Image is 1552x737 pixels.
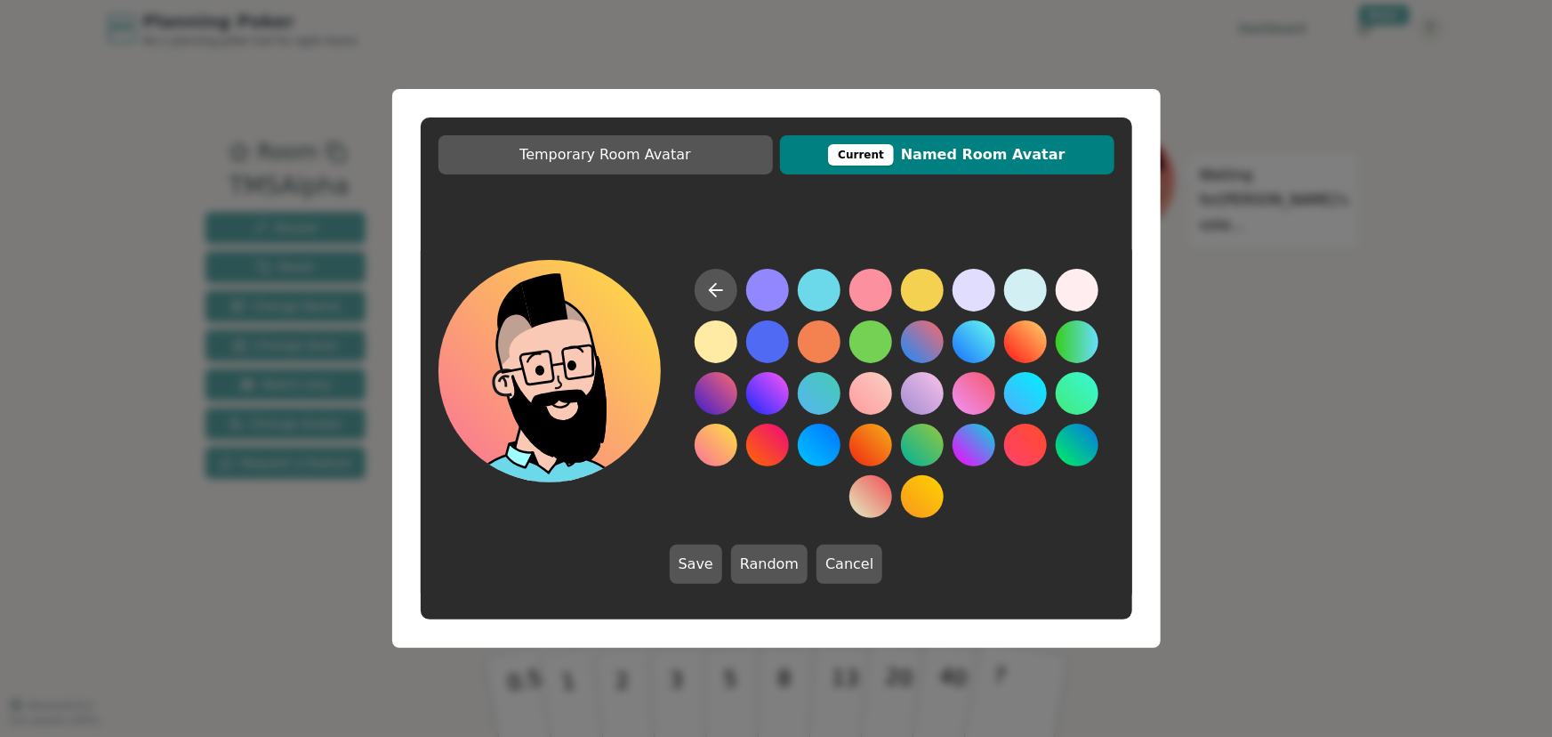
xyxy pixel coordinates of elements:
[731,545,808,584] button: Random
[816,545,882,584] button: Cancel
[670,545,722,584] button: Save
[828,144,894,166] div: This avatar will be displayed in dedicated rooms
[438,135,773,174] button: Temporary Room Avatar
[780,135,1114,174] button: CurrentNamed Room Avatar
[789,144,1106,166] span: Named Room Avatar
[447,144,764,166] span: Temporary Room Avatar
